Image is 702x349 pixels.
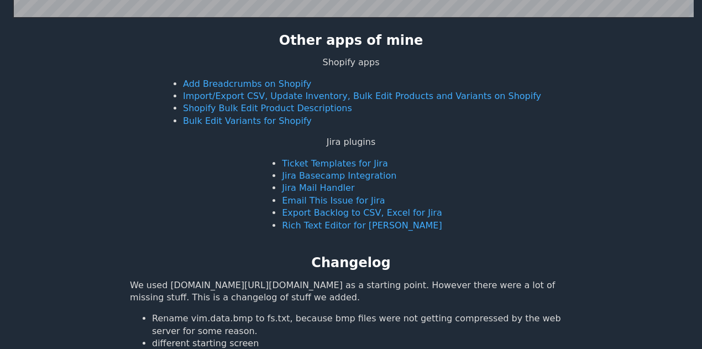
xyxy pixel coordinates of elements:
a: Export Backlog to CSV, Excel for Jira [282,207,442,218]
h2: Other apps of mine [279,32,423,50]
a: Shopify Bulk Edit Product Descriptions [183,103,352,113]
a: Ticket Templates for Jira [282,158,387,169]
li: Rename vim.data.bmp to fs.txt, because bmp files were not getting compressed by the web server fo... [152,312,572,337]
a: Rich Text Editor for [PERSON_NAME] [282,220,442,231]
a: Add Breadcrumbs on Shopify [183,79,311,89]
a: Jira Mail Handler [282,183,354,193]
a: Email This Issue for Jira [282,195,385,206]
a: Jira Basecamp Integration [282,170,396,181]
a: Import/Export CSV, Update Inventory, Bulk Edit Products and Variants on Shopify [183,91,541,101]
h2: Changelog [311,254,390,273]
a: Bulk Edit Variants for Shopify [183,116,312,126]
